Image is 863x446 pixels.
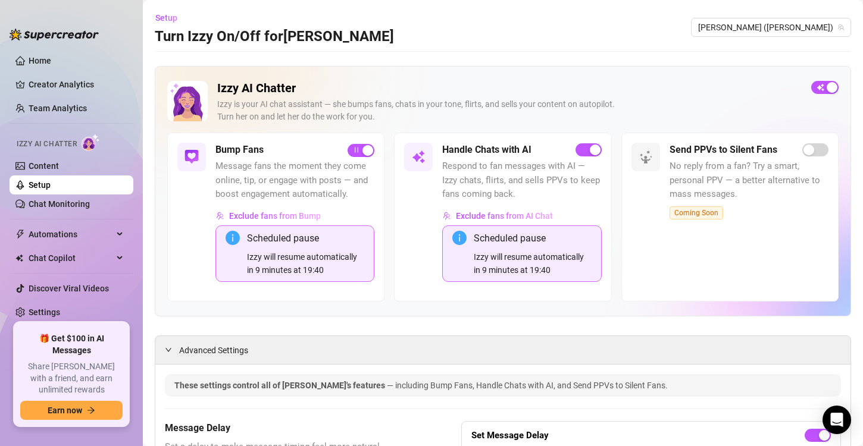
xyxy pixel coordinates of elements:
[474,250,591,277] div: Izzy will resume automatically in 9 minutes at 19:40
[229,211,321,221] span: Exclude fans from Bump
[443,212,451,220] img: svg%3e
[442,159,601,202] span: Respond to fan messages with AI — Izzy chats, flirts, and sells PPVs to keep fans coming back.
[174,381,387,390] span: These settings control all of [PERSON_NAME]'s features
[215,206,321,225] button: Exclude fans from Bump
[48,406,82,415] span: Earn now
[165,421,402,435] h5: Message Delay
[87,406,95,414] span: arrow-right
[698,18,844,36] span: Johnnyrichs (johnnyrichsxx)
[155,27,394,46] h3: Turn Izzy On/Off for [PERSON_NAME]
[471,430,549,441] strong: Set Message Delay
[670,206,723,219] span: Coming Soon
[217,81,802,96] h2: Izzy AI Chatter
[456,211,553,221] span: Exclude fans from AI Chat
[442,206,554,225] button: Exclude fans from AI Chat
[165,343,179,356] div: expanded
[167,81,208,121] img: Izzy AI Chatter
[411,150,426,164] img: svg%3e
[215,159,374,202] span: Message fans the moment they come online, tip, or engage with posts — and boost engagement automa...
[10,29,99,40] img: logo-BBDzfeDw.svg
[20,361,123,396] span: Share [PERSON_NAME] with a friend, and earn unlimited rewards
[29,161,59,171] a: Content
[165,346,172,353] span: expanded
[29,103,87,113] a: Team Analytics
[29,307,60,317] a: Settings
[185,150,199,164] img: svg%3e
[837,24,845,31] span: team
[442,143,531,157] h5: Handle Chats with AI
[29,180,51,190] a: Setup
[29,56,51,65] a: Home
[474,231,591,246] div: Scheduled pause
[15,230,25,239] span: thunderbolt
[155,8,187,27] button: Setup
[17,139,77,150] span: Izzy AI Chatter
[639,150,653,164] img: svg%3e
[247,231,364,246] div: Scheduled pause
[155,13,177,23] span: Setup
[215,143,264,157] h5: Bump Fans
[216,212,224,220] img: svg%3e
[217,98,802,123] div: Izzy is your AI chat assistant — she bumps fans, chats in your tone, flirts, and sells your conte...
[387,381,668,390] span: — including Bump Fans, Handle Chats with AI, and Send PPVs to Silent Fans.
[179,344,248,357] span: Advanced Settings
[29,284,109,293] a: Discover Viral Videos
[20,333,123,356] span: 🎁 Get $100 in AI Messages
[823,406,851,434] div: Open Intercom Messenger
[452,231,467,245] span: info-circle
[247,250,364,277] div: Izzy will resume automatically in 9 minutes at 19:40
[29,199,90,209] a: Chat Monitoring
[29,75,124,94] a: Creator Analytics
[15,254,23,262] img: Chat Copilot
[29,225,113,244] span: Automations
[29,249,113,268] span: Chat Copilot
[82,134,100,151] img: AI Chatter
[20,401,123,420] button: Earn nowarrow-right
[670,159,828,202] span: No reply from a fan? Try a smart, personal PPV — a better alternative to mass messages.
[670,143,777,157] h5: Send PPVs to Silent Fans
[226,231,240,245] span: info-circle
